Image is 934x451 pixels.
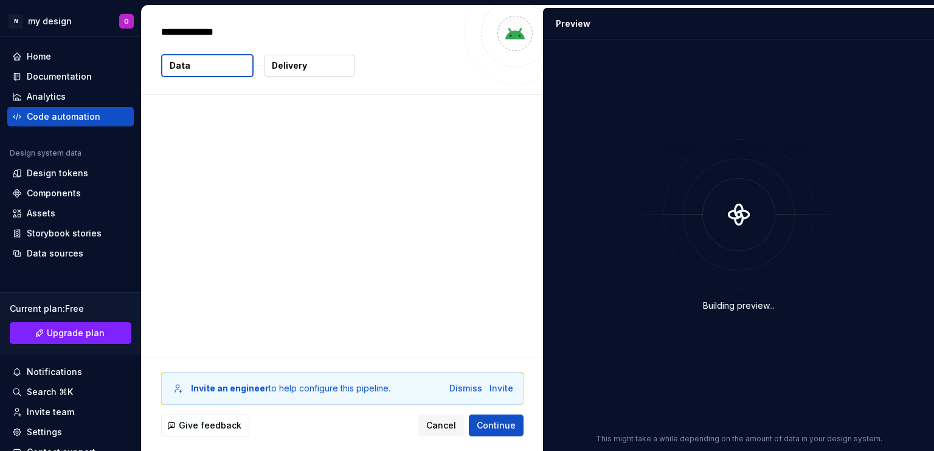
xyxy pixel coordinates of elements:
div: N [9,14,23,29]
p: Delivery [272,60,307,72]
button: Delivery [264,55,355,77]
div: Building preview... [703,300,775,312]
a: Code automation [7,107,134,126]
a: Invite team [7,402,134,422]
button: Give feedback [161,415,249,436]
span: Give feedback [179,419,241,432]
button: Data [161,54,254,77]
a: Storybook stories [7,224,134,243]
p: This might take a while depending on the amount of data in your design system. [596,434,882,444]
div: Components [27,187,81,199]
button: Search ⌘K [7,382,134,402]
span: Cancel [426,419,456,432]
a: Components [7,184,134,203]
div: O [124,16,129,26]
button: Continue [469,415,524,436]
button: Nmy designO [2,8,139,34]
div: Current plan : Free [10,303,131,315]
div: Code automation [27,111,100,123]
div: Assets [27,207,55,219]
div: Documentation [27,71,92,83]
button: Notifications [7,362,134,382]
a: Assets [7,204,134,223]
a: Home [7,47,134,66]
a: Data sources [7,244,134,263]
span: Continue [477,419,516,432]
div: Data sources [27,247,83,260]
div: Search ⌘K [27,386,73,398]
a: Analytics [7,87,134,106]
div: Invite team [27,406,74,418]
span: Upgrade plan [47,327,105,339]
div: Notifications [27,366,82,378]
div: my design [28,15,72,27]
button: Invite [489,382,513,394]
div: to help configure this pipeline. [191,382,390,394]
b: Invite an engineer [191,383,269,393]
div: Home [27,50,51,63]
div: Design tokens [27,167,88,179]
a: Upgrade plan [10,322,131,344]
p: Data [170,60,190,72]
a: Documentation [7,67,134,86]
div: Storybook stories [27,227,102,239]
button: Cancel [418,415,464,436]
button: Dismiss [449,382,482,394]
div: Design system data [10,148,81,158]
div: Preview [556,18,590,30]
a: Design tokens [7,164,134,183]
div: Analytics [27,91,66,103]
div: Settings [27,426,62,438]
a: Settings [7,422,134,442]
